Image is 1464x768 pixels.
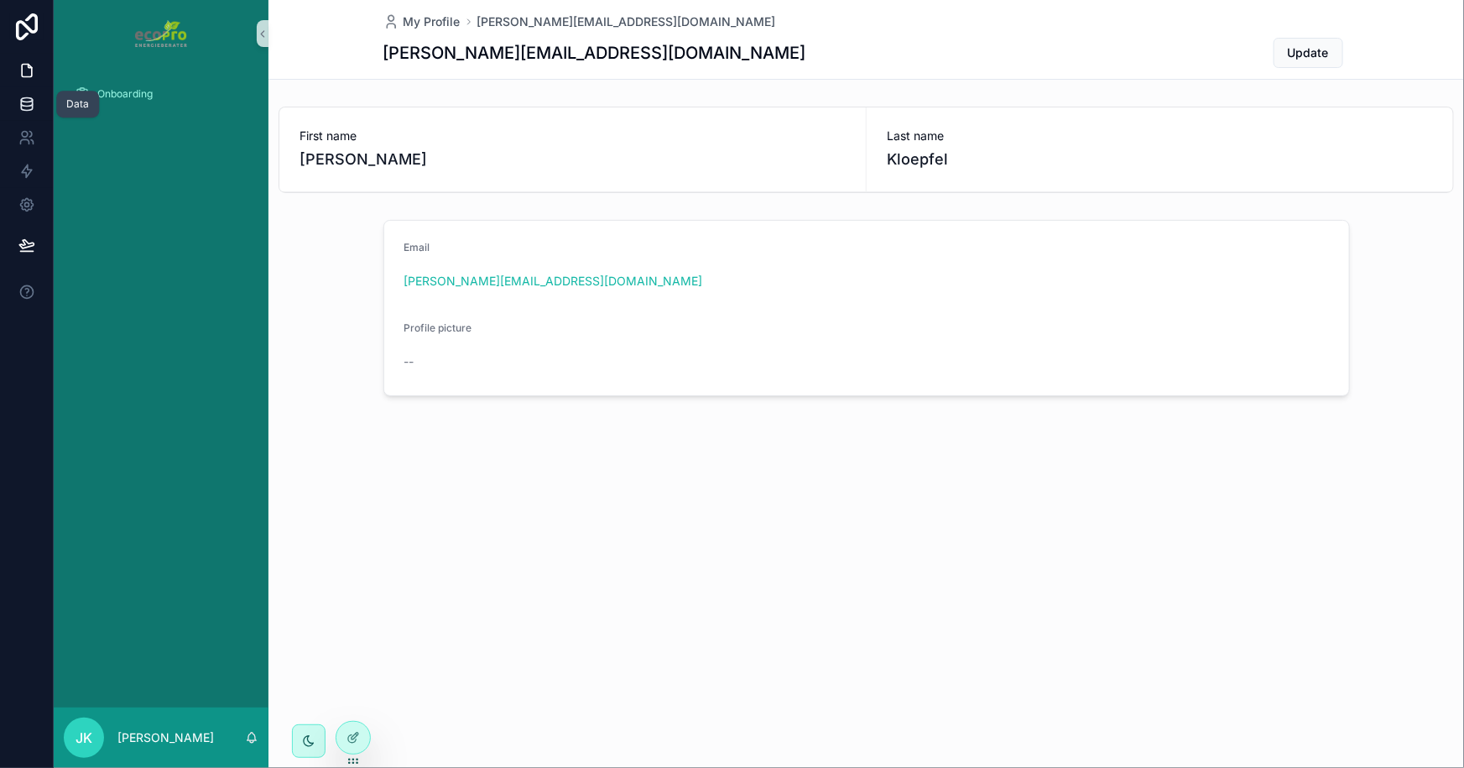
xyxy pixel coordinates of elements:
[1274,38,1343,68] button: Update
[300,148,846,171] span: [PERSON_NAME]
[54,67,268,131] div: scrollable content
[383,41,806,65] h1: [PERSON_NAME][EMAIL_ADDRESS][DOMAIN_NAME]
[300,128,846,144] span: First name
[404,353,414,370] span: --
[135,20,186,47] img: App logo
[64,79,258,109] a: Onboarding
[404,241,430,253] span: Email
[887,148,1433,171] span: Kloepfel
[1288,44,1329,61] span: Update
[404,273,703,290] a: [PERSON_NAME][EMAIL_ADDRESS][DOMAIN_NAME]
[477,13,776,30] a: [PERSON_NAME][EMAIL_ADDRESS][DOMAIN_NAME]
[404,321,472,334] span: Profile picture
[76,728,92,748] span: JK
[117,729,214,746] p: [PERSON_NAME]
[97,87,153,101] span: Onboarding
[383,13,461,30] a: My Profile
[887,128,1433,144] span: Last name
[66,97,89,111] div: Data
[404,13,461,30] span: My Profile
